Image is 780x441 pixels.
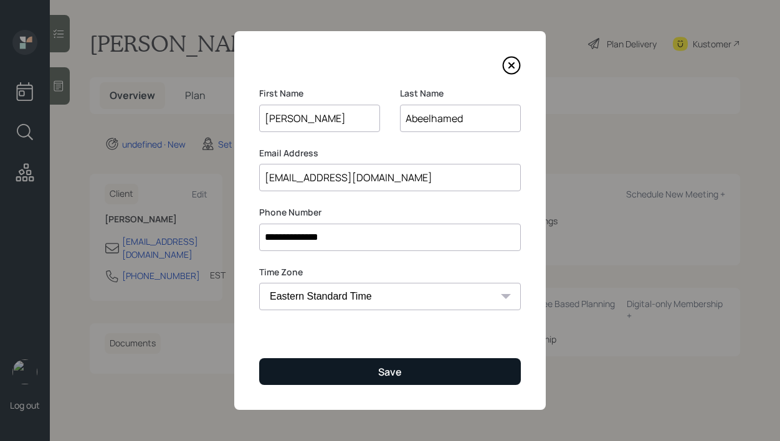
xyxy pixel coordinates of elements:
[400,87,521,100] label: Last Name
[259,266,521,278] label: Time Zone
[259,358,521,385] button: Save
[259,206,521,219] label: Phone Number
[259,87,380,100] label: First Name
[378,365,402,379] div: Save
[259,147,521,159] label: Email Address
